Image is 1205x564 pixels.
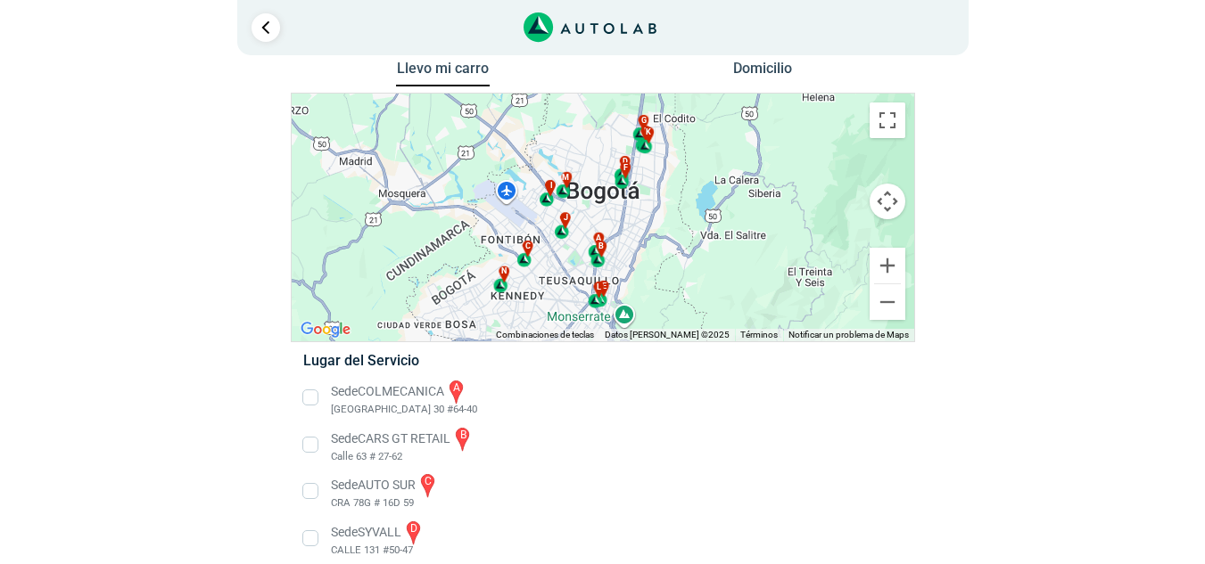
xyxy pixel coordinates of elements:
[562,172,569,184] span: m
[563,212,567,225] span: j
[605,330,730,339] span: Datos [PERSON_NAME] ©2025
[296,318,355,341] a: Abre esta zona en Google Maps (se abre en una nueva ventana)
[303,352,902,369] h5: Lugar del Servicio
[623,162,628,175] span: f
[496,329,594,341] button: Combinaciones de teclas
[622,156,627,168] span: d
[870,184,905,219] button: Controles de visualización del mapa
[597,282,601,294] span: l
[640,115,646,127] span: g
[296,318,355,341] img: Google
[524,18,656,35] a: Link al sitio de autolab
[252,13,280,42] a: Ir al paso anterior
[396,60,490,87] button: Llevo mi carro
[596,233,601,245] span: a
[646,127,651,139] span: k
[870,284,905,320] button: Reducir
[550,180,553,192] span: i
[601,281,606,293] span: e
[788,330,909,339] a: Notificar un problema de Maps
[501,266,507,278] span: n
[524,241,530,253] span: c
[598,241,604,253] span: b
[643,126,648,138] span: h
[740,330,778,339] a: Términos
[715,60,809,86] button: Domicilio
[870,248,905,283] button: Ampliar
[870,102,905,138] button: Cambiar a la vista en pantalla completa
